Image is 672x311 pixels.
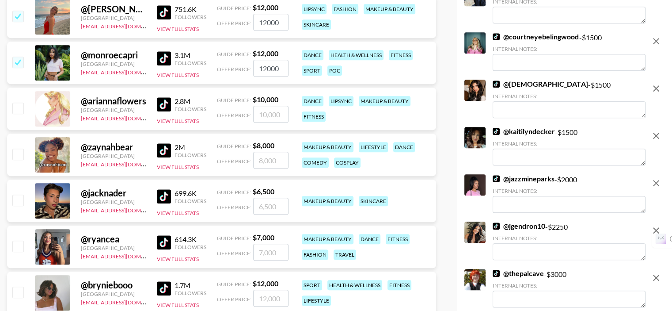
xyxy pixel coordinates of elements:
[493,32,645,71] div: - $ 1500
[302,19,331,30] div: skincare
[302,234,353,244] div: makeup & beauty
[175,51,206,60] div: 3.1M
[493,127,555,136] a: @kaitilyndecker
[359,234,380,244] div: dance
[81,199,146,205] div: [GEOGRAPHIC_DATA]
[175,152,206,158] div: Followers
[157,143,171,157] img: TikTok
[217,235,251,242] span: Guide Price:
[493,33,500,40] img: TikTok
[81,159,170,168] a: [EMAIL_ADDRESS][DOMAIN_NAME]
[175,14,206,20] div: Followers
[175,290,206,296] div: Followers
[493,223,500,230] img: TikTok
[329,96,353,106] div: lipsync
[302,50,323,60] div: dance
[359,142,388,152] div: lifestyle
[81,188,146,199] div: @ jacknader
[493,32,579,41] a: @courtneyebelingwood
[253,14,289,31] input: 12,000
[253,244,289,261] input: 7,000
[81,291,146,297] div: [GEOGRAPHIC_DATA]
[393,142,415,152] div: dance
[493,188,645,194] div: Internal Notes:
[157,256,199,262] button: View Full Stats
[175,106,206,112] div: Followers
[175,143,206,152] div: 2M
[647,80,665,97] button: remove
[217,20,251,27] span: Offer Price:
[81,50,146,61] div: @ monroecapri
[217,158,251,165] span: Offer Price:
[647,269,665,287] button: remove
[647,222,665,239] button: remove
[253,95,278,104] strong: $ 10,000
[81,96,146,107] div: @ ariannaflowers
[253,60,289,77] input: 12,000
[493,128,500,135] img: TikTok
[157,118,199,124] button: View Full Stats
[302,196,353,206] div: makeup & beauty
[302,4,327,14] div: lipsync
[81,245,146,251] div: [GEOGRAPHIC_DATA]
[217,97,251,104] span: Guide Price:
[302,296,331,306] div: lifestyle
[302,250,328,260] div: fashion
[253,279,278,288] strong: $ 12,000
[175,97,206,106] div: 2.8M
[253,49,278,58] strong: $ 12,000
[81,15,146,21] div: [GEOGRAPHIC_DATA]
[81,107,146,113] div: [GEOGRAPHIC_DATA]
[157,5,171,19] img: TikTok
[217,5,251,12] span: Guide Price:
[327,280,382,290] div: health & wellness
[253,290,289,307] input: 12,000
[332,4,358,14] div: fashion
[302,280,322,290] div: sport
[157,26,199,32] button: View Full Stats
[493,93,645,100] div: Internal Notes:
[175,198,206,204] div: Followers
[493,46,645,52] div: Internal Notes:
[81,113,170,122] a: [EMAIL_ADDRESS][DOMAIN_NAME]
[253,198,289,215] input: 6,500
[157,302,199,308] button: View Full Stats
[217,250,251,257] span: Offer Price:
[81,251,170,260] a: [EMAIL_ADDRESS][DOMAIN_NAME]
[81,21,170,30] a: [EMAIL_ADDRESS][DOMAIN_NAME]
[493,222,645,260] div: - $ 2250
[217,281,251,288] span: Guide Price:
[359,96,410,106] div: makeup & beauty
[493,174,645,213] div: - $ 2000
[364,4,415,14] div: makeup & beauty
[327,65,342,76] div: poc
[389,50,413,60] div: fitness
[329,50,383,60] div: health & wellness
[175,60,206,66] div: Followers
[302,65,322,76] div: sport
[217,143,251,150] span: Guide Price:
[302,111,326,122] div: fitness
[157,97,171,111] img: TikTok
[175,189,206,198] div: 699.6K
[175,5,206,14] div: 751.6K
[493,80,588,88] a: @[DEMOGRAPHIC_DATA]
[81,280,146,291] div: @ bryniebooo
[647,174,665,192] button: remove
[81,4,146,15] div: @ [PERSON_NAME].[PERSON_NAME]
[157,164,199,170] button: View Full Stats
[157,281,171,296] img: TikTok
[493,269,544,278] a: @thepalcave
[157,210,199,216] button: View Full Stats
[175,281,206,290] div: 1.7M
[217,66,251,73] span: Offer Price:
[217,189,251,196] span: Guide Price:
[157,235,171,250] img: TikTok
[253,152,289,169] input: 8,000
[253,3,278,12] strong: $ 12,000
[81,61,146,67] div: [GEOGRAPHIC_DATA]
[217,296,251,303] span: Offer Price:
[217,204,251,211] span: Offer Price:
[157,51,171,65] img: TikTok
[157,72,199,78] button: View Full Stats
